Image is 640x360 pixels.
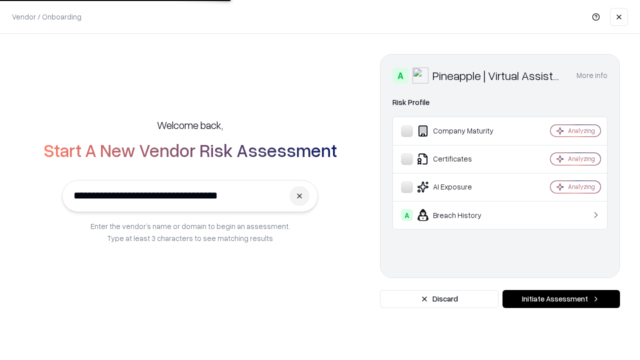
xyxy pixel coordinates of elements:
[157,118,223,132] h5: Welcome back,
[401,181,520,193] div: AI Exposure
[392,67,408,83] div: A
[90,220,290,244] p: Enter the vendor’s name or domain to begin an assessment. Type at least 3 characters to see match...
[576,66,607,84] button: More info
[502,290,620,308] button: Initiate Assessment
[392,96,607,108] div: Risk Profile
[568,154,595,163] div: Analyzing
[401,125,520,137] div: Company Maturity
[412,67,428,83] img: Pineapple | Virtual Assistant Agency
[568,126,595,135] div: Analyzing
[43,140,337,160] h2: Start A New Vendor Risk Assessment
[401,153,520,165] div: Certificates
[380,290,498,308] button: Discard
[401,209,413,221] div: A
[12,11,81,22] p: Vendor / Onboarding
[401,209,520,221] div: Breach History
[432,67,564,83] div: Pineapple | Virtual Assistant Agency
[568,182,595,191] div: Analyzing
